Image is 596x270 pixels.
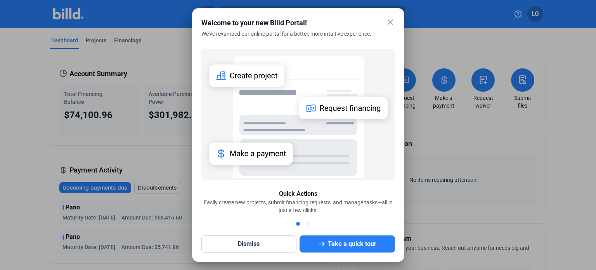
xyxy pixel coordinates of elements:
[201,17,376,28] div: Welcome to your new Billd Portal!
[201,235,297,253] button: Dismiss
[386,17,395,27] mat-icon: close
[300,235,395,253] button: Take a quick tour
[201,30,376,47] div: We've revamped our online portal for a better, more intuitive experience.
[201,199,395,214] div: Easily create new projects, submit financing requests, and manage tasks—all in just a few clicks.
[279,189,317,199] div: Quick Actions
